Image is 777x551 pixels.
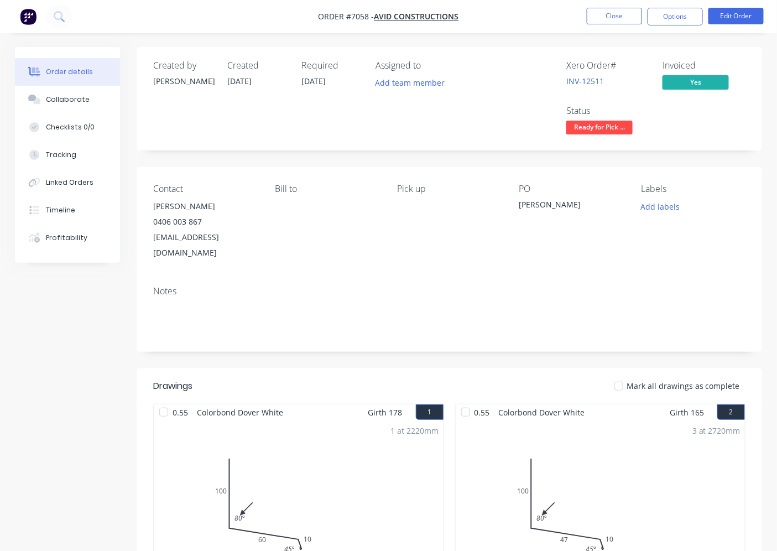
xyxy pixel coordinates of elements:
[369,75,451,90] button: Add team member
[46,67,93,77] div: Order details
[319,12,374,22] span: Order #7058 -
[15,86,120,113] button: Collaborate
[15,169,120,196] button: Linked Orders
[15,224,120,252] button: Profitability
[663,60,745,71] div: Invoiced
[153,380,192,393] div: Drawings
[391,425,439,436] div: 1 at 2220mm
[670,404,704,420] span: Girth 165
[692,425,741,436] div: 3 at 2720mm
[153,199,258,214] div: [PERSON_NAME]
[153,230,258,261] div: [EMAIL_ADDRESS][DOMAIN_NAME]
[663,75,729,89] span: Yes
[519,184,624,194] div: PO
[153,214,258,230] div: 0406 003 867
[708,8,764,24] button: Edit Order
[46,233,87,243] div: Profitability
[376,60,486,71] div: Assigned to
[641,184,745,194] div: Labels
[227,60,288,71] div: Created
[153,199,258,261] div: [PERSON_NAME]0406 003 867[EMAIL_ADDRESS][DOMAIN_NAME]
[15,196,120,224] button: Timeline
[566,60,649,71] div: Xero Order #
[46,178,93,188] div: Linked Orders
[153,60,214,71] div: Created by
[635,199,686,214] button: Add labels
[627,380,740,392] span: Mark all drawings as complete
[15,141,120,169] button: Tracking
[519,199,624,214] div: [PERSON_NAME]
[15,113,120,141] button: Checklists 0/0
[153,286,745,297] div: Notes
[566,76,604,86] a: INV-12511
[470,404,494,420] span: 0.55
[46,205,75,215] div: Timeline
[153,184,258,194] div: Contact
[153,75,214,87] div: [PERSON_NAME]
[46,150,76,160] div: Tracking
[15,58,120,86] button: Order details
[376,75,451,90] button: Add team member
[368,404,403,420] span: Girth 178
[374,12,459,22] a: Avid Constructions
[566,121,633,134] span: Ready for Pick ...
[648,8,703,25] button: Options
[566,121,633,137] button: Ready for Pick ...
[587,8,642,24] button: Close
[566,106,649,116] div: Status
[301,76,326,86] span: [DATE]
[494,404,590,420] span: Colorbond Dover White
[717,404,745,420] button: 2
[46,95,90,105] div: Collaborate
[20,8,36,25] img: Factory
[275,184,380,194] div: Bill to
[168,404,192,420] span: 0.55
[46,122,95,132] div: Checklists 0/0
[227,76,252,86] span: [DATE]
[416,404,444,420] button: 1
[301,60,362,71] div: Required
[192,404,288,420] span: Colorbond Dover White
[397,184,502,194] div: Pick up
